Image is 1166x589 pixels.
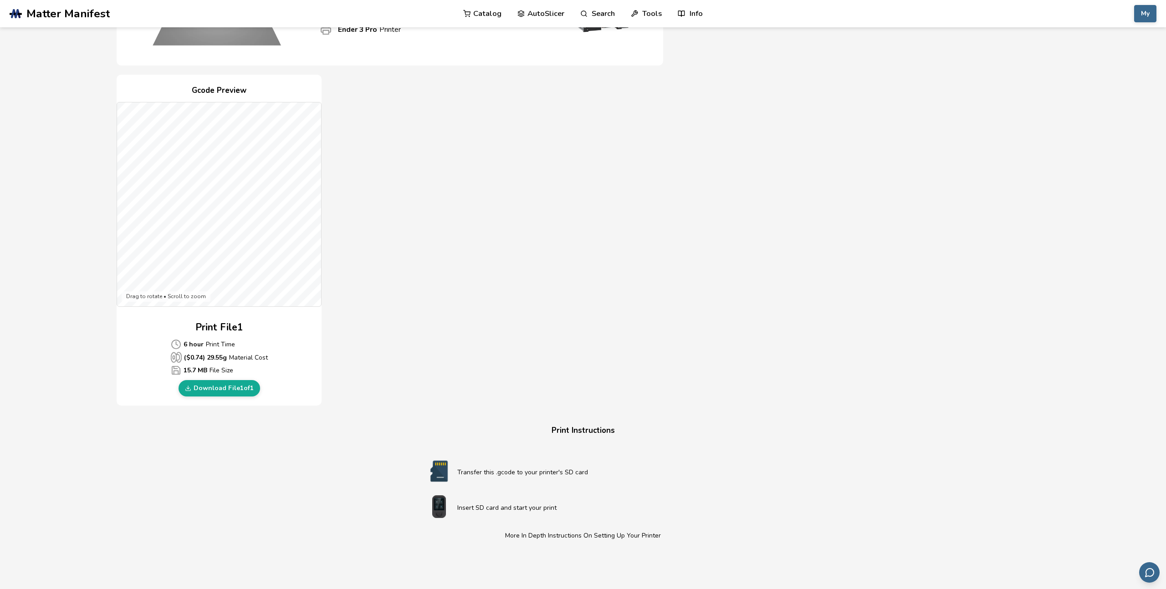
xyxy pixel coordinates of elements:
[171,352,268,363] p: Material Cost
[171,339,268,350] p: Print Time
[171,339,181,350] span: Average Cost
[1139,562,1160,583] button: Send feedback via email
[171,365,181,376] span: Average Cost
[171,365,268,376] p: File Size
[184,366,207,375] b: 15.7 MB
[122,291,210,302] div: Drag to rotate • Scroll to zoom
[320,24,332,35] span: Printer
[195,320,243,335] h2: Print File 1
[457,467,745,477] p: Transfer this .gcode to your printer's SD card
[179,380,260,396] a: Download File1of1
[421,495,457,518] img: Start print
[171,352,182,363] span: Average Cost
[338,25,401,34] p: Printer
[421,460,457,482] img: SD card
[26,7,110,20] span: Matter Manifest
[184,340,204,349] b: 6 hour
[117,84,322,98] h4: Gcode Preview
[338,25,377,34] b: Ender 3 Pro
[421,531,745,540] p: More In Depth Instructions On Setting Up Your Printer
[184,353,227,362] b: ($ 0.74 ) 29.55 g
[1134,5,1156,22] button: My
[410,424,756,438] h4: Print Instructions
[457,503,745,513] p: Insert SD card and start your print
